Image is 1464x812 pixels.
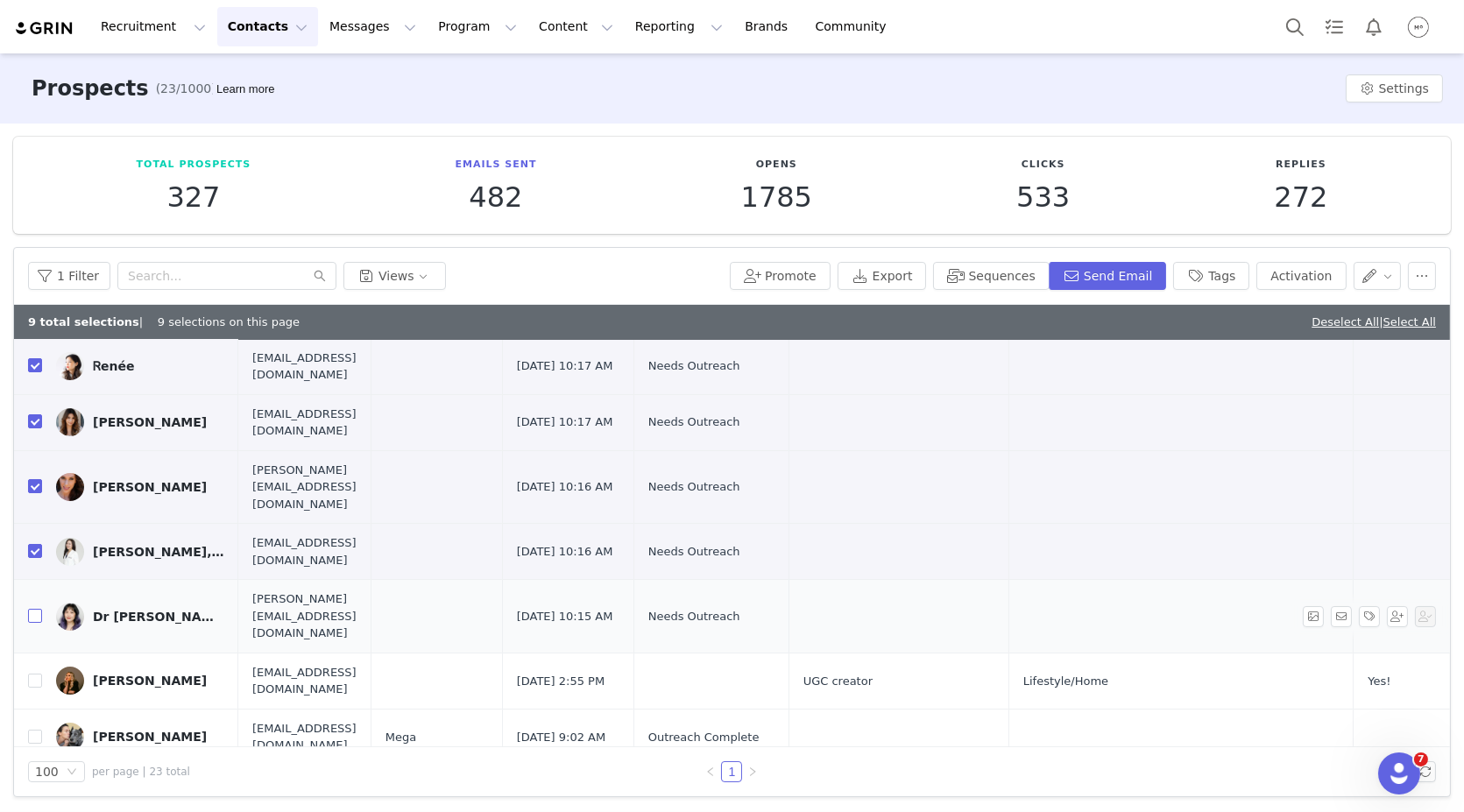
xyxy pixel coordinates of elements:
[56,473,84,501] img: bcc5e794-0e5f-4364-a1bb-7a170e1f3ffb.jpg
[93,730,207,744] div: [PERSON_NAME]
[1315,7,1354,46] a: Tasks
[625,7,733,46] button: Reporting
[528,7,624,46] button: Content
[1354,7,1393,46] button: Notifications
[648,543,740,561] span: Needs Outreach
[1016,158,1070,173] p: Clicks
[933,262,1049,290] button: Sequences
[1394,13,1450,41] button: Profile
[721,761,742,782] li: 1
[217,7,318,46] button: Contacts
[93,480,207,494] div: [PERSON_NAME]
[319,7,427,46] button: Messages
[517,478,613,496] span: [DATE] 10:16 AM
[742,761,763,782] li: Next Page
[1173,262,1249,290] button: Tags
[93,545,224,559] div: [PERSON_NAME], MD FAAD , Skincare Derm
[56,603,224,631] a: Dr [PERSON_NAME] - Beauty Science
[137,158,251,173] p: Total Prospects
[1049,262,1167,290] button: Send Email
[32,73,149,104] h3: Prospects
[252,406,357,440] span: [EMAIL_ADDRESS][DOMAIN_NAME]
[1274,158,1327,173] p: Replies
[1383,315,1436,328] a: Select All
[722,762,741,781] a: 1
[730,262,831,290] button: Promote
[648,478,740,496] span: Needs Outreach
[385,729,416,746] span: Mega
[517,357,613,375] span: [DATE] 10:17 AM
[252,590,357,642] span: [PERSON_NAME][EMAIL_ADDRESS][DOMAIN_NAME]
[700,761,721,782] li: Previous Page
[56,538,224,566] a: [PERSON_NAME], MD FAAD , Skincare Derm
[1404,13,1432,41] img: ea949c7e-d333-4bc0-b5e9-e498a516b19a.png
[28,262,110,290] button: 1 Filter
[56,603,84,631] img: c965edf8-87db-4f7c-a21c-b3b12a01b8a6.jpg
[428,7,527,46] button: Program
[1016,181,1070,213] p: 533
[455,181,536,213] p: 482
[56,667,84,695] img: 879f3a21-9bfa-4563-bc61-93fab1b95f41.jpg
[56,352,224,380] a: Ꮢenée
[92,764,190,780] span: per page | 23 total
[156,80,216,98] span: (23/1000)
[1274,181,1327,213] p: 272
[252,720,357,754] span: [EMAIL_ADDRESS][DOMAIN_NAME]
[56,538,84,566] img: 4fb9a010-5bee-420e-a11a-8f3864a160d7--s.jpg
[741,158,812,173] p: Opens
[648,608,740,625] span: Needs Outreach
[1312,315,1379,328] a: Deselect All
[93,359,134,373] div: Ꮢenée
[705,766,716,777] i: icon: left
[1414,752,1428,766] span: 7
[1379,315,1436,328] span: |
[1378,752,1420,794] iframe: Intercom live chat
[93,674,207,688] div: [PERSON_NAME]
[1276,7,1314,46] button: Search
[741,181,812,213] p: 1785
[1331,606,1359,627] span: Send Email
[803,673,873,690] span: UGC creator
[14,20,75,37] img: grin logo
[252,534,357,568] span: [EMAIL_ADDRESS][DOMAIN_NAME]
[252,462,357,513] span: [PERSON_NAME][EMAIL_ADDRESS][DOMAIN_NAME]
[252,664,357,698] span: [EMAIL_ADDRESS][DOMAIN_NAME]
[213,81,278,98] div: Tooltip anchor
[56,408,84,436] img: e1c7c6e7-0950-4ce3-aa38-df548fdd6315.jpg
[455,158,536,173] p: Emails Sent
[648,357,740,375] span: Needs Outreach
[517,413,613,431] span: [DATE] 10:17 AM
[56,667,224,695] a: [PERSON_NAME]
[648,413,740,431] span: Needs Outreach
[117,262,336,290] input: Search...
[93,415,207,429] div: [PERSON_NAME]
[93,610,224,624] div: Dr [PERSON_NAME] - Beauty Science
[56,408,224,436] a: [PERSON_NAME]
[1346,74,1443,102] button: Settings
[56,352,84,380] img: a15eafa1-dd49-4303-a297-c9fcc3def275--s.jpg
[56,723,84,751] img: e01db384-29c3-46e7-b9fa-e805df7ea9a9.jpg
[56,473,224,501] a: [PERSON_NAME]
[90,7,216,46] button: Recruitment
[838,262,927,290] button: Export
[343,262,446,290] button: Views
[517,673,605,690] span: [DATE] 2:55 PM
[314,270,326,282] i: icon: search
[28,315,139,328] b: 9 total selections
[252,350,357,384] span: [EMAIL_ADDRESS][DOMAIN_NAME]
[517,729,606,746] span: [DATE] 9:02 AM
[517,608,613,625] span: [DATE] 10:15 AM
[1023,673,1108,690] span: Lifestyle/Home
[1256,262,1346,290] button: Activation
[28,314,300,331] div: | 9 selections on this page
[517,543,613,561] span: [DATE] 10:16 AM
[67,766,77,779] i: icon: down
[747,766,758,777] i: icon: right
[137,181,251,213] p: 327
[35,762,59,781] div: 100
[56,723,224,751] a: [PERSON_NAME]
[805,7,905,46] a: Community
[734,7,803,46] a: Brands
[648,729,760,746] span: Outreach Complete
